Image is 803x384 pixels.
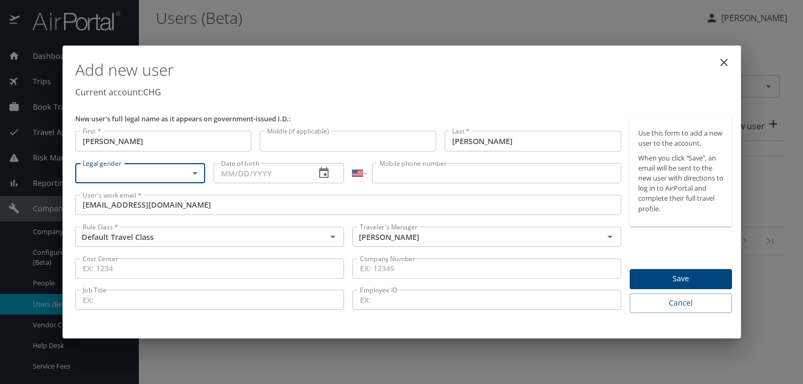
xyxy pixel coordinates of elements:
h1: Add new user [75,54,733,86]
button: Open [603,229,617,244]
p: New user's full legal name as it appears on government-issued I.D.: [75,115,622,122]
input: EX: 1234 [75,258,344,279]
input: EX: [75,290,344,310]
p: When you click “Save”, an email will be sent to the new user with directions to log in to AirPort... [638,153,723,214]
input: MM/DD/YYYY [214,163,307,183]
div: ​ [75,163,206,183]
input: EX: [352,290,621,310]
p: Use this form to add a new user to the account. [638,128,723,148]
span: Cancel [638,297,723,310]
input: EX: 12345 [352,258,621,279]
button: Open [325,229,340,244]
p: Current account: CHG [75,86,733,99]
button: Save [630,269,732,290]
button: close [711,50,737,75]
span: Save [638,272,723,285]
button: Cancel [630,293,732,313]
